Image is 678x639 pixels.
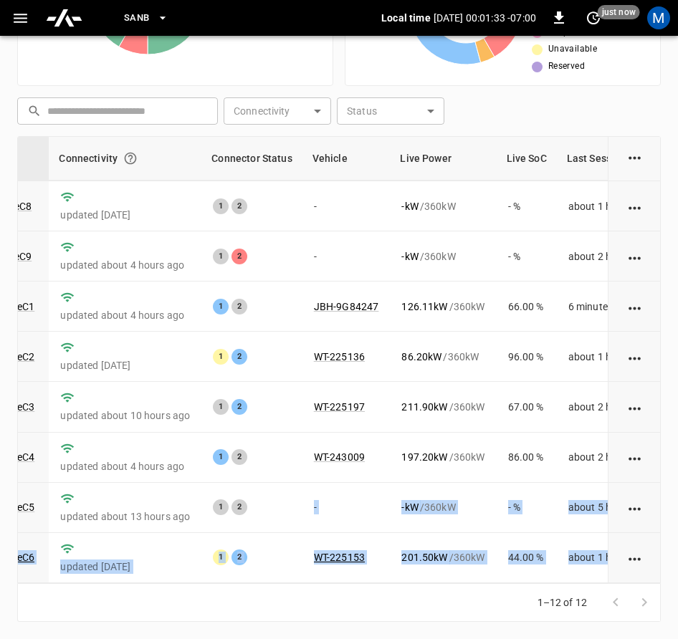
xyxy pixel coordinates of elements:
div: 1 [213,499,229,515]
td: about 2 hours ago [557,433,664,483]
td: about 1 hour ago [557,533,664,583]
p: updated [DATE] [60,358,190,373]
div: 1 [213,449,229,465]
p: updated about 4 hours ago [60,459,190,474]
p: updated about 13 hours ago [60,509,190,524]
div: / 360 kW [401,249,484,264]
p: updated about 4 hours ago [60,258,190,272]
button: set refresh interval [582,6,605,29]
td: - [302,483,391,533]
td: about 5 hours ago [557,483,664,533]
a: WT-225153 [314,552,365,563]
p: - kW [401,199,418,213]
div: action cell options [626,149,644,163]
div: action cell options [626,199,644,213]
div: action cell options [626,249,644,264]
div: action cell options [626,299,644,314]
td: about 2 hours ago [557,231,664,282]
div: action cell options [626,400,644,414]
td: - % [497,181,557,231]
div: / 360 kW [401,450,484,464]
div: / 360 kW [401,550,484,564]
button: SanB [118,4,174,32]
div: 2 [231,198,247,214]
div: 2 [231,299,247,314]
a: WT-243009 [314,451,365,463]
p: [DATE] 00:01:33 -07:00 [434,11,536,25]
div: 2 [231,499,247,515]
p: - kW [401,249,418,264]
span: SanB [124,10,150,27]
a: JBH-9G84247 [314,301,379,312]
div: 1 [213,349,229,365]
div: action cell options [626,500,644,514]
th: Connector Status [201,137,302,181]
p: 1–12 of 12 [538,595,588,610]
p: 126.11 kW [401,299,447,314]
span: just now [598,5,640,19]
th: Live SoC [497,137,557,181]
div: 1 [213,198,229,214]
p: 211.90 kW [401,400,447,414]
td: 66.00 % [497,282,557,332]
p: 197.20 kW [401,450,447,464]
div: 1 [213,399,229,415]
div: / 360 kW [401,350,484,364]
div: / 360 kW [401,500,484,514]
td: about 1 hour ago [557,181,664,231]
div: 1 [213,549,229,565]
p: updated about 10 hours ago [60,408,190,423]
div: 2 [231,349,247,365]
td: - % [497,231,557,282]
img: ampcontrol.io logo [45,4,83,32]
td: 44.00 % [497,533,557,583]
td: 86.00 % [497,433,557,483]
td: 6 minutes ago [557,282,664,332]
td: 67.00 % [497,382,557,432]
span: Unavailable [548,42,597,57]
p: updated [DATE] [60,559,190,574]
button: Connection between the charger and our software. [118,145,143,171]
td: - % [497,483,557,533]
td: about 2 hours ago [557,382,664,432]
div: / 360 kW [401,400,484,414]
div: 2 [231,449,247,465]
p: Local time [381,11,431,25]
div: profile-icon [647,6,670,29]
div: 2 [231,249,247,264]
p: updated [DATE] [60,208,190,222]
th: Last Session [557,137,664,181]
div: action cell options [626,450,644,464]
div: / 360 kW [401,299,484,314]
th: Vehicle [302,137,391,181]
div: action cell options [626,350,644,364]
p: updated about 4 hours ago [60,308,190,322]
td: - [302,231,391,282]
td: 96.00 % [497,332,557,382]
div: 2 [231,549,247,565]
span: Reserved [548,59,585,74]
div: 1 [213,249,229,264]
p: 86.20 kW [401,350,441,364]
div: action cell options [626,550,644,564]
div: Connectivity [59,145,191,171]
th: Live Power [390,137,496,181]
div: 2 [231,399,247,415]
div: 1 [213,299,229,314]
p: - kW [401,500,418,514]
a: WT-225136 [314,351,365,362]
p: 201.50 kW [401,550,447,564]
td: about 1 hour ago [557,332,664,382]
a: WT-225197 [314,401,365,413]
td: - [302,181,391,231]
div: / 360 kW [401,199,484,213]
